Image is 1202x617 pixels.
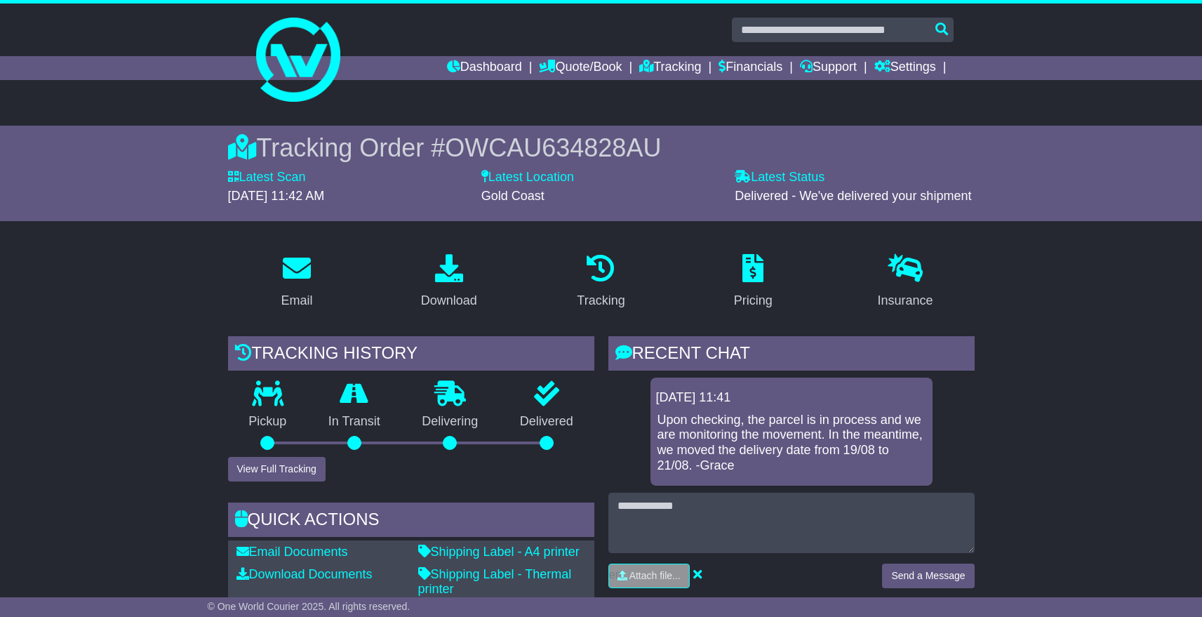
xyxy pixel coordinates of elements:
p: Pickup [228,414,308,430]
a: Shipping Label - Thermal printer [418,567,572,597]
a: Email Documents [236,545,348,559]
p: Upon checking, the parcel is in process and we are monitoring the movement. In the meantime, we m... [657,413,926,473]
div: Quick Actions [228,503,594,540]
p: In Transit [307,414,401,430]
div: Email [281,291,312,310]
a: Insurance [869,249,942,315]
p: Delivering [401,414,500,430]
a: Tracking [639,56,701,80]
a: Shipping Label - A4 printer [418,545,580,559]
a: Settings [874,56,936,80]
div: Tracking history [228,336,594,374]
span: Delivered - We've delivered your shipment [735,189,971,203]
span: [DATE] 11:42 AM [228,189,325,203]
label: Latest Status [735,170,824,185]
div: Insurance [878,291,933,310]
button: View Full Tracking [228,457,326,482]
a: Download [412,249,486,315]
div: RECENT CHAT [608,336,975,374]
a: Email [272,249,321,315]
span: OWCAU634828AU [445,133,661,162]
a: Financials [719,56,782,80]
span: Gold Coast [481,189,545,203]
div: Pricing [734,291,773,310]
label: Latest Scan [228,170,306,185]
div: Download [421,291,477,310]
a: Download Documents [236,567,373,581]
button: Send a Message [882,564,974,588]
p: Delivered [499,414,594,430]
span: © One World Courier 2025. All rights reserved. [208,601,410,612]
a: Quote/Book [539,56,622,80]
div: Tracking Order # [228,133,975,163]
a: Dashboard [447,56,522,80]
a: Pricing [725,249,782,315]
label: Latest Location [481,170,574,185]
div: [DATE] 11:41 [656,390,927,406]
a: Tracking [568,249,634,315]
div: Tracking [577,291,625,310]
a: Support [800,56,857,80]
